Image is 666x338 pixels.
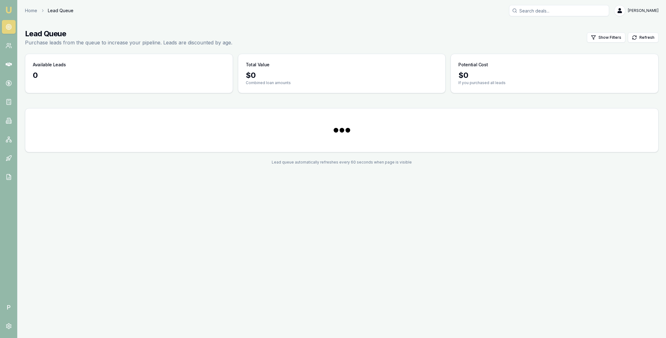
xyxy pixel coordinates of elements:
a: Home [25,8,37,14]
div: $ 0 [246,70,438,80]
div: 0 [33,70,225,80]
span: Lead Queue [48,8,73,14]
span: P [2,300,16,314]
button: Refresh [628,33,658,43]
input: Search deals [509,5,609,16]
h3: Available Leads [33,62,66,68]
h1: Lead Queue [25,29,232,39]
button: Show Filters [587,33,625,43]
div: $ 0 [458,70,651,80]
p: Purchase leads from the queue to increase your pipeline. Leads are discounted by age. [25,39,232,46]
div: Lead queue automatically refreshes every 60 seconds when page is visible [25,160,658,165]
span: [PERSON_NAME] [628,8,658,13]
p: Combined loan amounts [246,80,438,85]
nav: breadcrumb [25,8,73,14]
h3: Potential Cost [458,62,488,68]
h3: Total Value [246,62,270,68]
p: If you purchased all leads [458,80,651,85]
img: emu-icon-u.png [5,6,13,14]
